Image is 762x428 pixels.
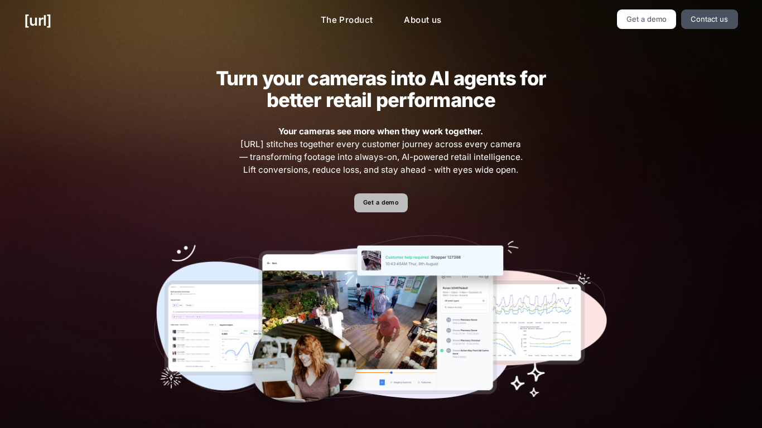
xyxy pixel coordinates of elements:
[154,235,609,420] img: Our tools
[278,126,483,137] strong: Your cameras see more when they work together.
[238,125,524,176] span: [URL] stitches together every customer journey across every camera — transforming footage into al...
[24,9,51,31] a: [URL]
[681,9,738,29] a: Contact us
[199,67,563,111] h2: Turn your cameras into AI agents for better retail performance
[395,9,450,31] a: About us
[354,193,407,213] a: Get a demo
[312,9,382,31] a: The Product
[617,9,677,29] a: Get a demo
